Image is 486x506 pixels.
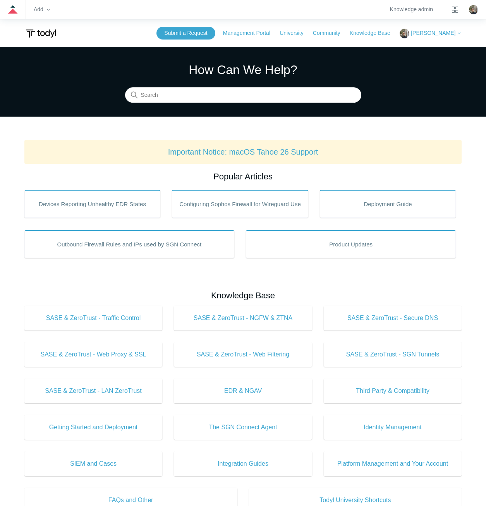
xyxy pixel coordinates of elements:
[335,386,450,396] span: Third Party & Compatibility
[125,60,361,79] h1: How Can We Help?
[335,350,450,359] span: SASE & ZeroTrust - SGN Tunnels
[24,170,462,183] h2: Popular Articles
[324,379,462,403] a: Third Party & Compatibility
[174,379,312,403] a: EDR & NGAV
[324,415,462,440] a: Identity Management
[24,451,163,476] a: SIEM and Cases
[469,5,478,14] img: user avatar
[24,306,163,330] a: SASE & ZeroTrust - Traffic Control
[36,313,151,323] span: SASE & ZeroTrust - Traffic Control
[34,7,50,12] zd-hc-trigger: Add
[24,230,234,258] a: Outbound Firewall Rules and IPs used by SGN Connect
[185,386,301,396] span: EDR & NGAV
[36,350,151,359] span: SASE & ZeroTrust - Web Proxy & SSL
[324,342,462,367] a: SASE & ZeroTrust - SGN Tunnels
[156,27,215,40] a: Submit a Request
[320,190,456,218] a: Deployment Guide
[36,423,151,432] span: Getting Started and Deployment
[36,386,151,396] span: SASE & ZeroTrust - LAN ZeroTrust
[24,415,163,440] a: Getting Started and Deployment
[24,190,161,218] a: Devices Reporting Unhealthy EDR States
[246,230,456,258] a: Product Updates
[168,148,318,156] a: Important Notice: macOS Tahoe 26 Support
[223,29,278,37] a: Management Portal
[185,313,301,323] span: SASE & ZeroTrust - NGFW & ZTNA
[174,415,312,440] a: The SGN Connect Agent
[185,459,301,468] span: Integration Guides
[36,496,226,505] span: FAQs and Other
[261,496,450,505] span: Todyl University Shortcuts
[280,29,311,37] a: University
[313,29,348,37] a: Community
[24,379,163,403] a: SASE & ZeroTrust - LAN ZeroTrust
[174,306,312,330] a: SASE & ZeroTrust - NGFW & ZTNA
[324,306,462,330] a: SASE & ZeroTrust - Secure DNS
[335,459,450,468] span: Platform Management and Your Account
[400,29,462,38] button: [PERSON_NAME]
[172,190,308,218] a: Configuring Sophos Firewall for Wireguard Use
[24,26,57,41] img: Todyl Support Center Help Center home page
[469,5,478,14] zd-hc-trigger: Click your profile icon to open the profile menu
[335,423,450,432] span: Identity Management
[324,451,462,476] a: Platform Management and Your Account
[125,88,361,103] input: Search
[24,342,163,367] a: SASE & ZeroTrust - Web Proxy & SSL
[185,423,301,432] span: The SGN Connect Agent
[185,350,301,359] span: SASE & ZeroTrust - Web Filtering
[174,451,312,476] a: Integration Guides
[24,289,462,302] h2: Knowledge Base
[350,29,398,37] a: Knowledge Base
[411,30,455,36] span: [PERSON_NAME]
[174,342,312,367] a: SASE & ZeroTrust - Web Filtering
[390,7,433,12] a: Knowledge admin
[335,313,450,323] span: SASE & ZeroTrust - Secure DNS
[36,459,151,468] span: SIEM and Cases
